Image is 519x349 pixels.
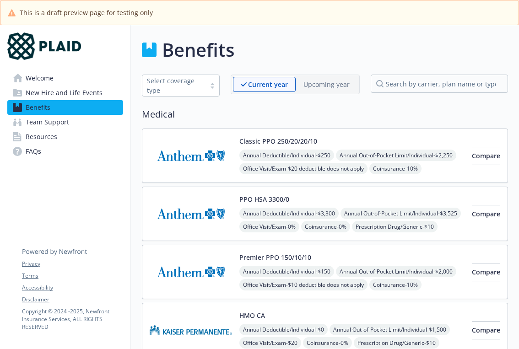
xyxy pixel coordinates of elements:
[239,163,368,174] span: Office Visit/Exam - $20 deductible does not apply
[239,311,265,320] button: HMO CA
[369,163,422,174] span: Coinsurance - 10%
[20,8,153,17] span: This is a draft preview page for testing only
[341,208,461,219] span: Annual Out-of-Pocket Limit/Individual - $3,525
[142,107,508,121] h2: Medical
[147,76,201,95] div: Select coverage type
[26,100,50,115] span: Benefits
[22,284,123,292] a: Accessibility
[26,144,41,159] span: FAQs
[239,150,334,161] span: Annual Deductible/Individual - $250
[472,209,500,218] span: Compare
[26,129,57,144] span: Resources
[26,86,103,100] span: New Hire and Life Events
[354,337,439,349] span: Prescription Drug/Generic - $10
[7,100,123,115] a: Benefits
[7,71,123,86] a: Welcome
[150,252,232,291] img: Anthem Blue Cross carrier logo
[22,260,123,268] a: Privacy
[472,268,500,276] span: Compare
[303,337,352,349] span: Coinsurance - 0%
[301,221,350,232] span: Coinsurance - 0%
[352,221,438,232] span: Prescription Drug/Generic - $10
[239,337,301,349] span: Office Visit/Exam - $20
[248,80,288,89] p: Current year
[336,266,456,277] span: Annual Out-of-Pocket Limit/Individual - $2,000
[7,115,123,129] a: Team Support
[369,279,422,290] span: Coinsurance - 10%
[239,221,299,232] span: Office Visit/Exam - 0%
[239,266,334,277] span: Annual Deductible/Individual - $150
[150,136,232,175] img: Anthem Blue Cross carrier logo
[330,324,450,335] span: Annual Out-of-Pocket Limit/Individual - $1,500
[22,295,123,304] a: Disclaimer
[239,136,317,146] button: Classic PPO 250/20/20/10
[162,36,234,64] h1: Benefits
[150,194,232,233] img: Anthem Blue Cross carrier logo
[239,279,368,290] span: Office Visit/Exam - $10 deductible does not apply
[371,75,508,93] input: search by carrier, plan name or type
[26,71,54,86] span: Welcome
[239,208,339,219] span: Annual Deductible/Individual - $3,300
[472,326,500,334] span: Compare
[472,321,500,339] button: Compare
[22,272,123,280] a: Terms
[239,194,289,204] button: PPO HSA 3300/0
[472,263,500,281] button: Compare
[22,307,123,331] p: Copyright © 2024 - 2025 , Newfront Insurance Services, ALL RIGHTS RESERVED
[7,86,123,100] a: New Hire and Life Events
[239,324,328,335] span: Annual Deductible/Individual - $0
[303,80,350,89] p: Upcoming year
[7,129,123,144] a: Resources
[472,205,500,223] button: Compare
[239,252,311,262] button: Premier PPO 150/10/10
[336,150,456,161] span: Annual Out-of-Pocket Limit/Individual - $2,250
[7,144,123,159] a: FAQs
[472,147,500,165] button: Compare
[26,115,69,129] span: Team Support
[472,151,500,160] span: Compare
